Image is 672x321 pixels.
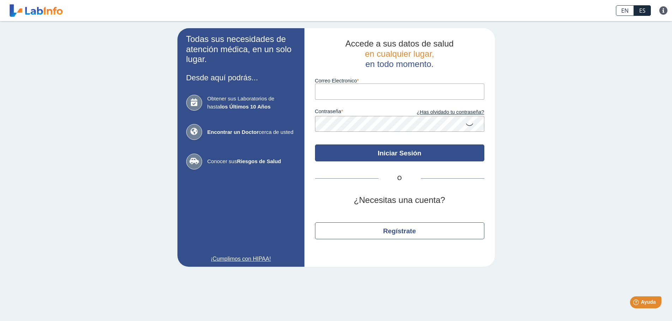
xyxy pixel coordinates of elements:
[315,144,484,161] button: Iniciar Sesión
[379,174,421,183] span: O
[315,195,484,205] h2: ¿Necesitas una cuenta?
[400,109,484,116] a: ¿Has olvidado tu contraseña?
[616,5,634,16] a: EN
[220,104,271,110] b: los Últimos 10 Años
[207,95,296,111] span: Obtener sus Laboratorios de hasta
[365,59,434,69] span: en todo momento.
[186,73,296,82] h3: Desde aquí podrás...
[609,294,664,313] iframe: Help widget launcher
[315,109,400,116] label: contraseña
[186,255,296,263] a: ¡Cumplimos con HIPAA!
[315,78,484,84] label: Correo Electronico
[634,5,651,16] a: ES
[207,158,296,166] span: Conocer sus
[207,129,259,135] b: Encontrar un Doctor
[365,49,434,58] span: en cualquier lugar,
[315,222,484,239] button: Regístrate
[345,39,454,48] span: Accede a sus datos de salud
[207,128,296,136] span: cerca de usted
[237,158,281,164] b: Riesgos de Salud
[186,34,296,64] h2: Todas sus necesidades de atención médica, en un solo lugar.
